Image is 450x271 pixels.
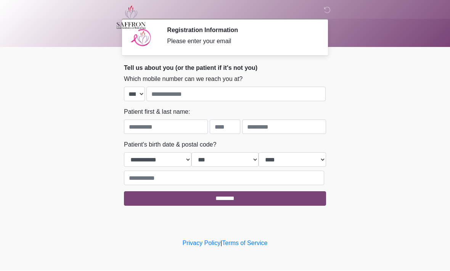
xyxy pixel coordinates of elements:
a: Privacy Policy [183,240,221,247]
h2: Tell us about you (or the patient if it's not you) [124,65,326,72]
label: Patient first & last name: [124,108,190,117]
label: Which mobile number can we reach you at? [124,75,243,84]
div: Please enter your email [167,37,315,46]
img: Saffron Laser Aesthetics and Medical Spa Logo [116,6,146,29]
a: | [220,240,222,247]
img: Agent Avatar [130,27,153,50]
label: Patient's birth date & postal code? [124,140,216,150]
a: Terms of Service [222,240,267,247]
